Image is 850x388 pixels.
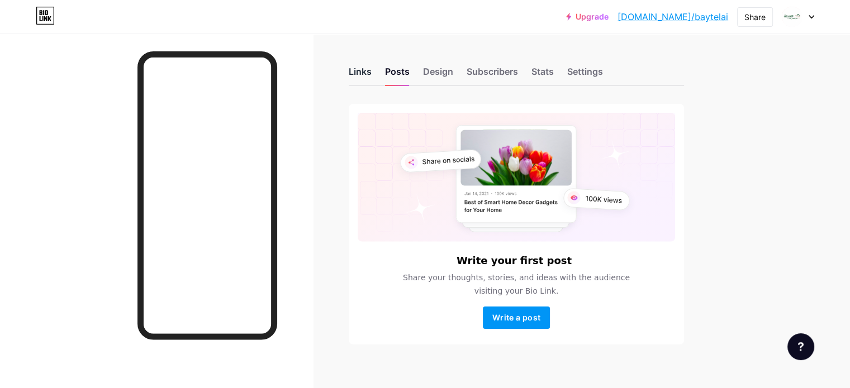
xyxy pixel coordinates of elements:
[744,11,766,23] div: Share
[567,65,603,85] div: Settings
[457,255,572,266] h6: Write your first post
[566,12,609,21] a: Upgrade
[349,65,372,85] div: Links
[423,65,453,85] div: Design
[390,271,643,298] span: Share your thoughts, stories, and ideas with the audience visiting your Bio Link.
[781,6,802,27] img: Bayt Elaila
[531,65,554,85] div: Stats
[467,65,518,85] div: Subscribers
[385,65,410,85] div: Posts
[483,306,550,329] button: Write a post
[618,10,728,23] a: [DOMAIN_NAME]/baytelai
[492,313,540,322] span: Write a post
